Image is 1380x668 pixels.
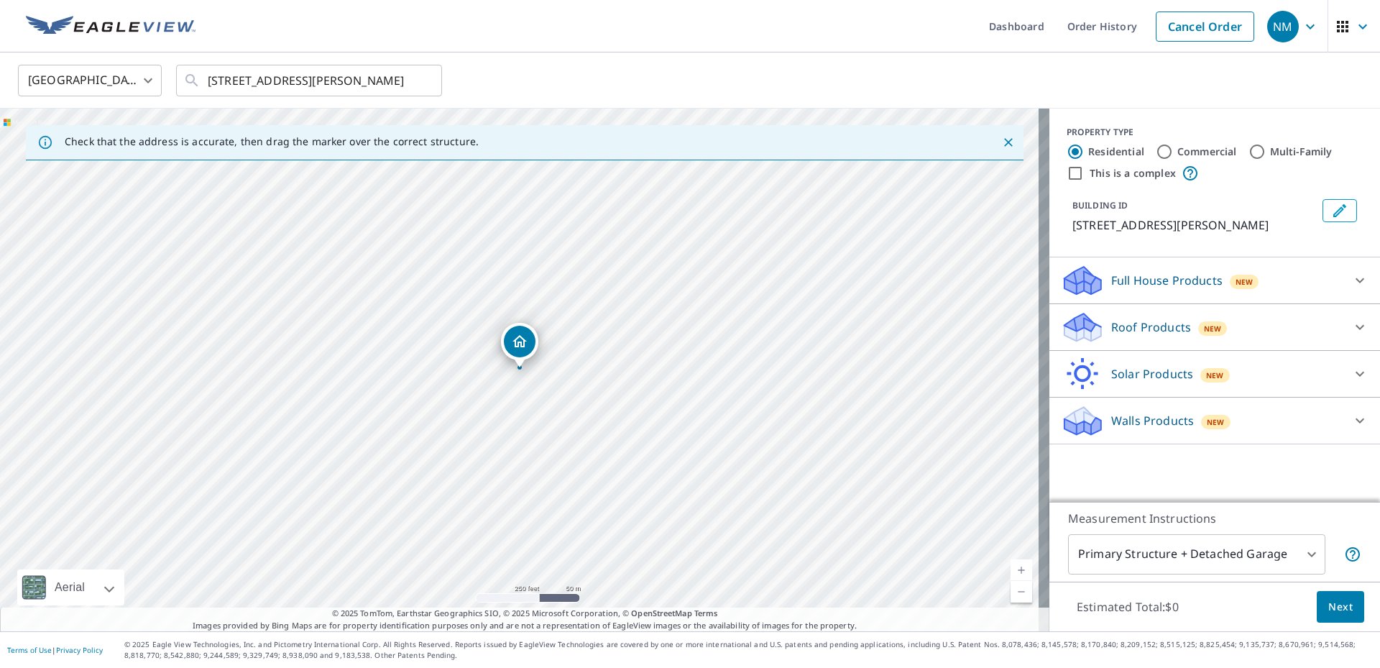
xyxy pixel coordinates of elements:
[694,608,718,618] a: Terms
[1328,598,1353,616] span: Next
[124,639,1373,661] p: © 2025 Eagle View Technologies, Inc. and Pictometry International Corp. All Rights Reserved. Repo...
[65,135,479,148] p: Check that the address is accurate, then drag the marker over the correct structure.
[1068,510,1361,527] p: Measurement Instructions
[1236,276,1253,288] span: New
[7,646,103,654] p: |
[17,569,124,605] div: Aerial
[1068,534,1325,575] div: Primary Structure + Detached Garage
[1177,145,1237,159] label: Commercial
[1011,559,1032,581] a: Current Level 17, Zoom In
[1344,546,1361,563] span: Your report will include the primary structure and a detached garage if one exists.
[1061,310,1368,344] div: Roof ProductsNew
[7,645,52,655] a: Terms of Use
[1111,319,1191,336] p: Roof Products
[50,569,89,605] div: Aerial
[1317,591,1364,623] button: Next
[1111,365,1193,383] p: Solar Products
[1270,145,1333,159] label: Multi-Family
[1207,416,1225,428] span: New
[1090,166,1176,180] label: This is a complex
[1322,199,1357,222] button: Edit building 1
[1204,323,1222,334] span: New
[1072,216,1317,234] p: [STREET_ADDRESS][PERSON_NAME]
[1088,145,1144,159] label: Residential
[1061,403,1368,438] div: Walls ProductsNew
[1061,357,1368,391] div: Solar ProductsNew
[1267,11,1299,42] div: NM
[1156,12,1254,42] a: Cancel Order
[1067,126,1363,139] div: PROPERTY TYPE
[631,608,691,618] a: OpenStreetMap
[332,608,718,620] span: © 2025 TomTom, Earthstar Geographics SIO, © 2025 Microsoft Corporation, ©
[1072,199,1128,211] p: BUILDING ID
[999,133,1018,152] button: Close
[208,60,413,101] input: Search by address or latitude-longitude
[1111,412,1194,429] p: Walls Products
[1111,272,1223,289] p: Full House Products
[1011,581,1032,603] a: Current Level 17, Zoom Out
[18,60,162,101] div: [GEOGRAPHIC_DATA]
[26,16,195,37] img: EV Logo
[56,645,103,655] a: Privacy Policy
[501,323,538,367] div: Dropped pin, building 1, Residential property, 54 Taylor St Hinsdale, MA 01235
[1206,370,1224,381] span: New
[1061,263,1368,298] div: Full House ProductsNew
[1065,591,1190,623] p: Estimated Total: $0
